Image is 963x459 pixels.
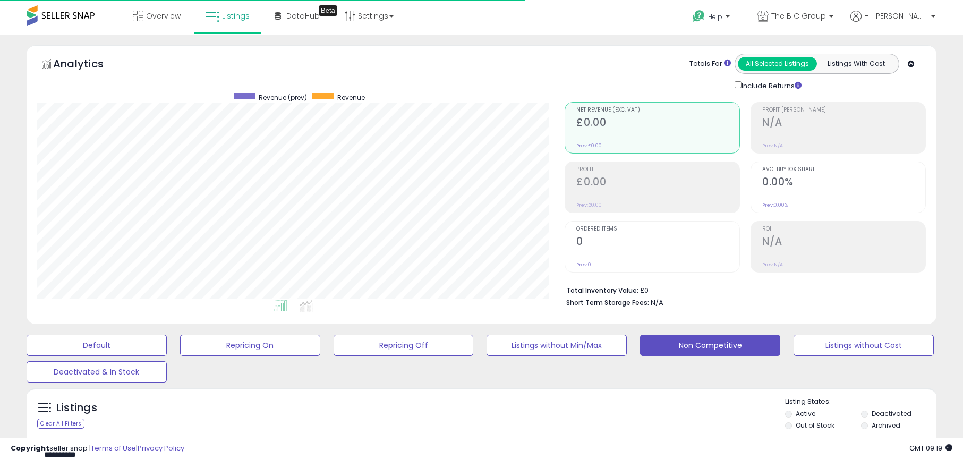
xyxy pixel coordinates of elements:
span: Profit [PERSON_NAME] [762,107,925,113]
small: Prev: N/A [762,261,783,268]
div: Clear All Filters [37,419,84,429]
p: Listing States: [785,397,936,407]
h5: Listings [56,401,97,415]
small: Prev: N/A [762,142,783,149]
button: Listings without Cost [794,335,934,356]
span: Revenue (prev) [259,93,307,102]
button: Listings With Cost [816,57,896,71]
span: Ordered Items [576,226,739,232]
b: Short Term Storage Fees: [566,298,649,307]
span: Help [708,12,722,21]
button: Repricing On [180,335,320,356]
button: Default [27,335,167,356]
div: Totals For [689,59,731,69]
span: Hi [PERSON_NAME] [864,11,928,21]
a: Hi [PERSON_NAME] [850,11,935,35]
span: Avg. Buybox Share [762,167,925,173]
small: Prev: £0.00 [576,142,602,149]
button: Deactivated & In Stock [27,361,167,382]
h2: 0 [576,235,739,250]
span: Listings [222,11,250,21]
span: DataHub [286,11,320,21]
label: Out of Stock [796,421,834,430]
label: Archived [872,421,900,430]
a: Privacy Policy [138,443,184,453]
span: The B C Group [771,11,826,21]
h5: Analytics [53,56,124,74]
label: Deactivated [872,409,911,418]
small: Prev: 0.00% [762,202,788,208]
div: Tooltip anchor [319,5,337,16]
h2: N/A [762,116,925,131]
span: Overview [146,11,181,21]
button: Listings without Min/Max [487,335,627,356]
span: Revenue [337,93,365,102]
small: Prev: £0.00 [576,202,602,208]
span: 2025-09-16 09:19 GMT [909,443,952,453]
strong: Copyright [11,443,49,453]
button: Non Competitive [640,335,780,356]
h2: N/A [762,235,925,250]
span: N/A [651,297,663,308]
a: Terms of Use [91,443,136,453]
span: ROI [762,226,925,232]
b: Total Inventory Value: [566,286,638,295]
li: £0 [566,283,918,296]
button: All Selected Listings [738,57,817,71]
h2: 0.00% [762,176,925,190]
div: seller snap | | [11,444,184,454]
span: Net Revenue (Exc. VAT) [576,107,739,113]
i: Get Help [692,10,705,23]
a: Help [684,2,740,35]
button: Repricing Off [334,335,474,356]
small: Prev: 0 [576,261,591,268]
span: Profit [576,167,739,173]
div: Include Returns [727,79,814,91]
h2: £0.00 [576,116,739,131]
label: Active [796,409,815,418]
h2: £0.00 [576,176,739,190]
